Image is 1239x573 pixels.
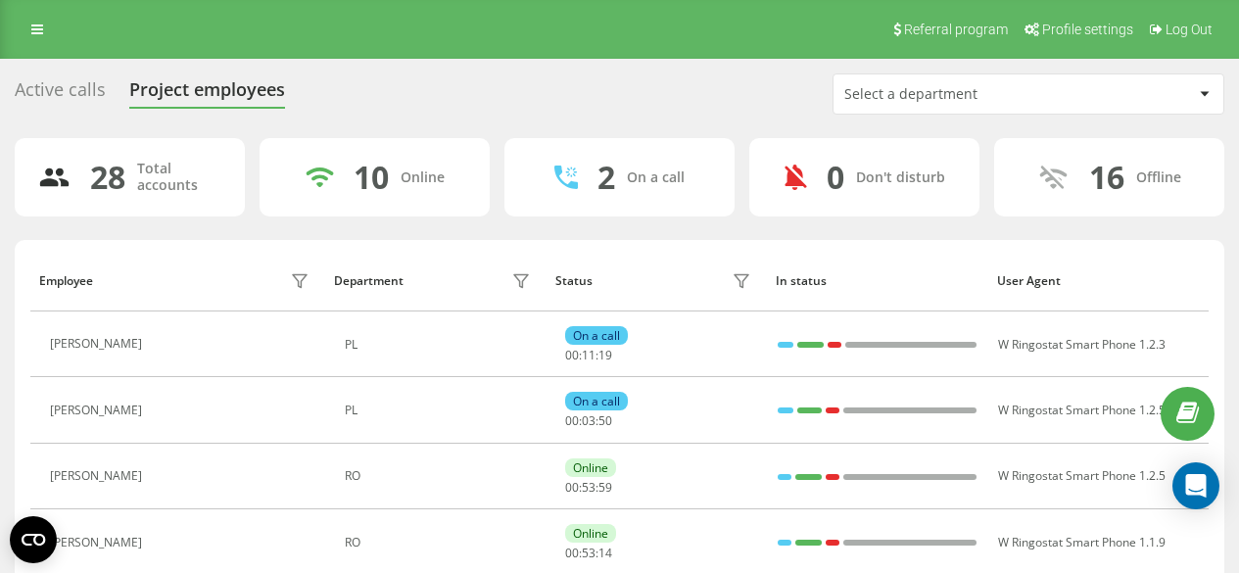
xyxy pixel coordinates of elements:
div: RO [345,536,536,549]
div: PL [345,404,536,417]
span: 00 [565,412,579,429]
div: Online [565,458,616,477]
div: RO [345,469,536,483]
span: 59 [598,479,612,496]
div: [PERSON_NAME] [50,404,147,417]
div: [PERSON_NAME] [50,536,147,549]
button: Open CMP widget [10,516,57,563]
div: : : [565,547,612,560]
div: : : [565,481,612,495]
div: [PERSON_NAME] [50,469,147,483]
div: Open Intercom Messenger [1172,462,1219,509]
span: 00 [565,545,579,561]
div: 16 [1089,159,1124,196]
span: Referral program [904,22,1008,37]
div: On a call [565,392,628,410]
div: Select a department [844,86,1078,103]
div: On a call [565,326,628,345]
div: On a call [627,169,685,186]
div: Offline [1136,169,1181,186]
span: 53 [582,545,596,561]
div: 0 [827,159,844,196]
div: Don't disturb [856,169,945,186]
div: 2 [597,159,615,196]
div: Employee [39,274,93,288]
div: Online [565,524,616,543]
span: W Ringostat Smart Phone 1.2.5 [998,467,1166,484]
div: Total accounts [137,161,221,194]
span: 00 [565,479,579,496]
div: [PERSON_NAME] [50,337,147,351]
div: : : [565,414,612,428]
div: User Agent [997,274,1200,288]
span: 14 [598,545,612,561]
div: Project employees [129,79,285,110]
span: Profile settings [1042,22,1133,37]
div: Department [334,274,404,288]
div: Status [555,274,593,288]
span: W Ringostat Smart Phone 1.2.5 [998,402,1166,418]
div: : : [565,349,612,362]
span: 00 [565,347,579,363]
div: 28 [90,159,125,196]
div: PL [345,338,536,352]
div: Online [401,169,445,186]
span: 53 [582,479,596,496]
span: W Ringostat Smart Phone 1.1.9 [998,534,1166,550]
span: Log Out [1166,22,1213,37]
div: 10 [354,159,389,196]
span: 19 [598,347,612,363]
span: 11 [582,347,596,363]
div: Active calls [15,79,106,110]
span: 03 [582,412,596,429]
span: 50 [598,412,612,429]
div: In status [776,274,978,288]
span: W Ringostat Smart Phone 1.2.3 [998,336,1166,353]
